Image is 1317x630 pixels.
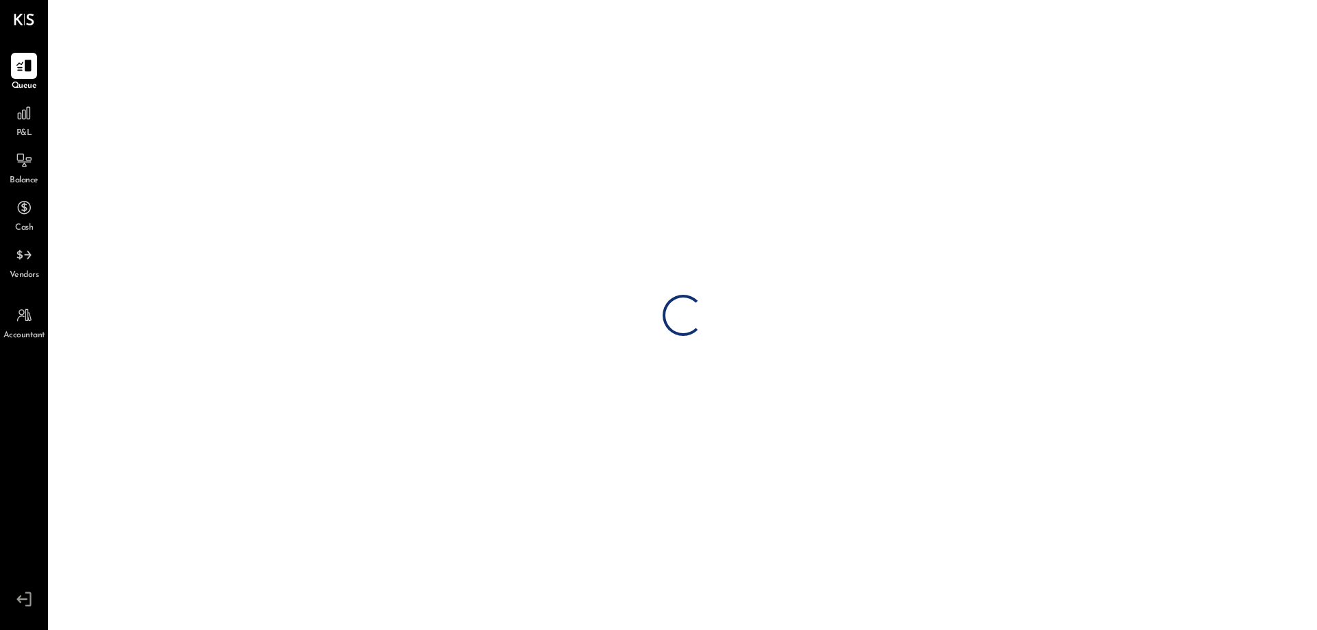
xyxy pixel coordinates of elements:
span: Balance [10,175,38,187]
a: Balance [1,147,47,187]
span: Queue [12,80,37,93]
a: Queue [1,53,47,93]
a: P&L [1,100,47,140]
span: Vendors [10,269,39,282]
a: Cash [1,195,47,234]
a: Accountant [1,302,47,342]
span: Accountant [3,330,45,342]
span: Cash [15,222,33,234]
a: Vendors [1,242,47,282]
span: P&L [16,128,32,140]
